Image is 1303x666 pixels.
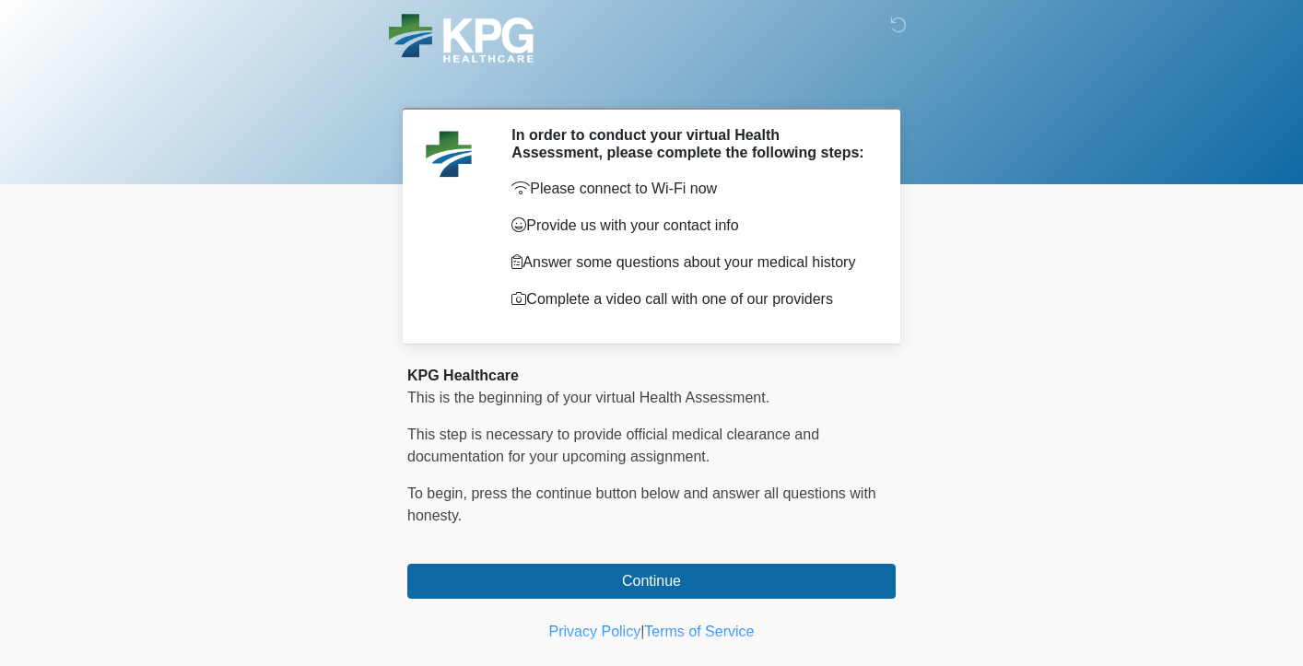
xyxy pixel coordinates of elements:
p: Complete a video call with one of our providers [511,288,868,310]
a: Privacy Policy [549,624,641,639]
div: KPG Healthcare [407,365,896,387]
button: Continue [407,564,896,599]
a: | [640,624,644,639]
span: This step is necessary to provide official medical clearance and documentation for your upcoming ... [407,426,819,464]
a: Terms of Service [644,624,754,639]
p: Provide us with your contact info [511,215,868,237]
p: Answer some questions about your medical history [511,251,868,274]
h2: In order to conduct your virtual Health Assessment, please complete the following steps: [511,126,868,161]
img: Agent Avatar [421,126,476,181]
span: This is the beginning of your virtual Health Assessment. [407,390,769,405]
p: Please connect to Wi-Fi now [511,178,868,200]
h1: ‎ ‎ ‎ [393,66,910,100]
img: KPG Healthcare Logo [389,14,534,63]
span: To begin, ﻿﻿﻿﻿﻿﻿﻿﻿﻿﻿﻿﻿﻿﻿﻿﻿﻿press the continue button below and answer all questions with honesty. [407,485,876,523]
